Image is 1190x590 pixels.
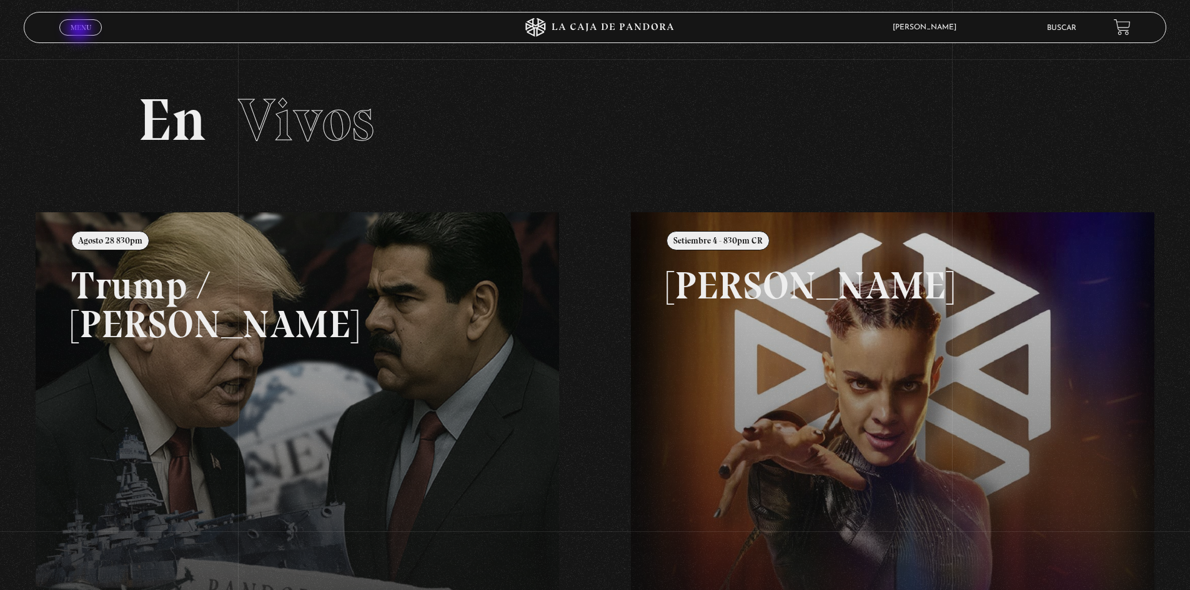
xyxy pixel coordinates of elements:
[66,34,96,43] span: Cerrar
[71,24,91,31] span: Menu
[886,24,969,31] span: [PERSON_NAME]
[138,91,1052,150] h2: En
[1114,19,1131,36] a: View your shopping cart
[1047,24,1076,32] a: Buscar
[238,84,374,155] span: Vivos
